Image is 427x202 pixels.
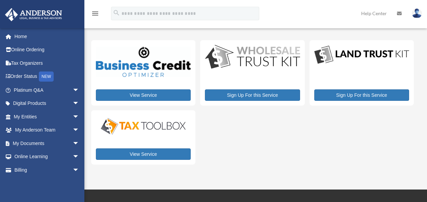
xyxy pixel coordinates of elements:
i: menu [91,9,99,18]
img: Anderson Advisors Platinum Portal [3,8,64,21]
a: My Documentsarrow_drop_down [5,137,89,150]
i: search [113,9,120,17]
a: menu [91,12,99,18]
a: My Anderson Teamarrow_drop_down [5,123,89,137]
img: WS-Trust-Kit-lgo-1.jpg [205,45,300,70]
a: Home [5,30,89,43]
span: arrow_drop_down [73,163,86,177]
a: Sign Up For this Service [205,89,300,101]
span: arrow_drop_down [73,97,86,111]
a: Digital Productsarrow_drop_down [5,97,86,110]
span: arrow_drop_down [73,150,86,164]
span: arrow_drop_down [73,83,86,97]
a: Platinum Q&Aarrow_drop_down [5,83,89,97]
span: arrow_drop_down [73,110,86,124]
a: My Entitiesarrow_drop_down [5,110,89,123]
img: LandTrust_lgo-1.jpg [314,45,409,65]
span: arrow_drop_down [73,137,86,150]
a: Tax Organizers [5,56,89,70]
a: Sign Up For this Service [314,89,409,101]
img: User Pic [412,8,422,18]
a: View Service [96,89,191,101]
div: NEW [39,71,54,82]
a: Order StatusNEW [5,70,89,84]
span: arrow_drop_down [73,123,86,137]
a: Events Calendar [5,177,89,190]
a: Billingarrow_drop_down [5,163,89,177]
a: Online Learningarrow_drop_down [5,150,89,164]
a: Online Ordering [5,43,89,57]
a: View Service [96,148,191,160]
